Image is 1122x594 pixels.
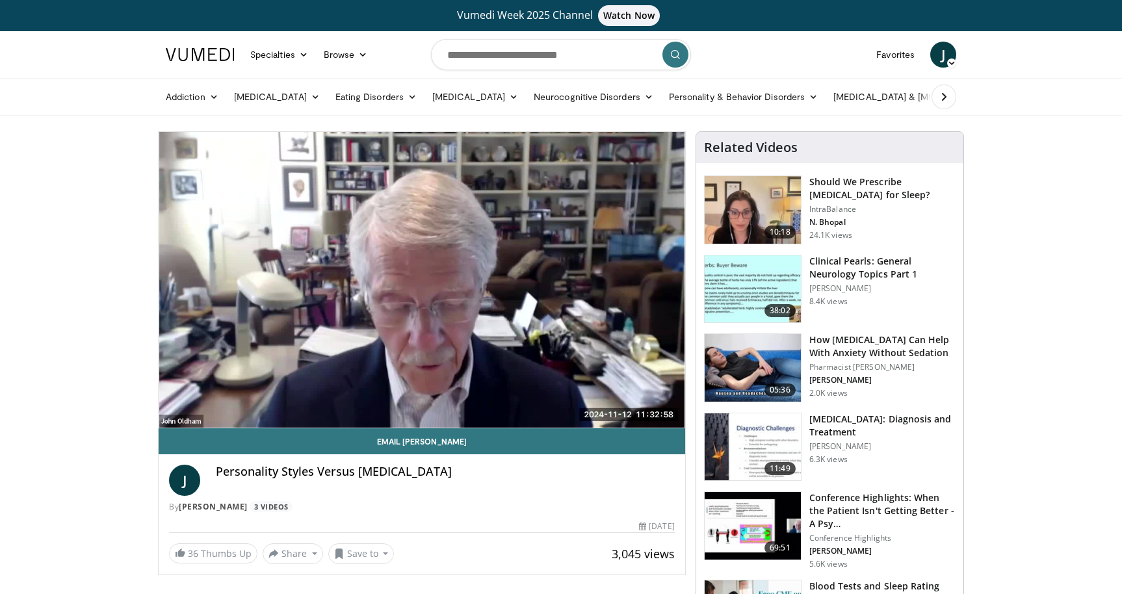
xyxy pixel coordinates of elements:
[930,42,956,68] a: J
[263,543,323,564] button: Share
[704,413,956,482] a: 11:49 [MEDICAL_DATA]: Diagnosis and Treatment [PERSON_NAME] 6.3K views
[704,333,956,402] a: 05:36 How [MEDICAL_DATA] Can Help With Anxiety Without Sedation Pharmacist [PERSON_NAME] [PERSON_...
[704,175,956,244] a: 10:18 Should We Prescribe [MEDICAL_DATA] for Sleep? IntraBalance N. Bhopal 24.1K views
[169,465,200,496] a: J
[188,547,198,560] span: 36
[705,334,801,402] img: 7bfe4765-2bdb-4a7e-8d24-83e30517bd33.150x105_q85_crop-smart_upscale.jpg
[809,333,956,359] h3: How [MEDICAL_DATA] Can Help With Anxiety Without Sedation
[612,546,675,562] span: 3,045 views
[809,533,956,543] p: Conference Highlights
[809,454,848,465] p: 6.3K views
[809,413,956,439] h3: [MEDICAL_DATA]: Diagnosis and Treatment
[809,546,956,556] p: [PERSON_NAME]
[809,441,956,452] p: [PERSON_NAME]
[158,84,226,110] a: Addiction
[159,428,685,454] a: Email [PERSON_NAME]
[809,175,956,201] h3: Should We Prescribe [MEDICAL_DATA] for Sleep?
[764,383,796,396] span: 05:36
[661,84,826,110] a: Personality & Behavior Disorders
[826,84,1011,110] a: [MEDICAL_DATA] & [MEDICAL_DATA]
[704,255,956,324] a: 38:02 Clinical Pearls: General Neurology Topics Part 1 [PERSON_NAME] 8.4K views
[316,42,376,68] a: Browse
[705,492,801,560] img: 4362ec9e-0993-4580-bfd4-8e18d57e1d49.150x105_q85_crop-smart_upscale.jpg
[705,413,801,481] img: 6e0bc43b-d42b-409a-85fd-0f454729f2ca.150x105_q85_crop-smart_upscale.jpg
[705,176,801,244] img: f7087805-6d6d-4f4e-b7c8-917543aa9d8d.150x105_q85_crop-smart_upscale.jpg
[809,230,852,240] p: 24.1K views
[526,84,661,110] a: Neurocognitive Disorders
[431,39,691,70] input: Search topics, interventions
[809,204,956,214] p: IntraBalance
[764,541,796,554] span: 69:51
[764,462,796,475] span: 11:49
[169,501,675,513] div: By
[809,388,848,398] p: 2.0K views
[226,84,328,110] a: [MEDICAL_DATA]
[705,255,801,323] img: 91ec4e47-6cc3-4d45-a77d-be3eb23d61cb.150x105_q85_crop-smart_upscale.jpg
[159,132,685,428] video-js: Video Player
[764,304,796,317] span: 38:02
[216,465,675,479] h4: Personality Styles Versus [MEDICAL_DATA]
[242,42,316,68] a: Specialties
[809,283,956,294] p: [PERSON_NAME]
[809,217,956,227] p: N. Bhopal
[809,375,956,385] p: [PERSON_NAME]
[868,42,922,68] a: Favorites
[328,543,395,564] button: Save to
[809,491,956,530] h3: Conference Highlights: When the Patient Isn't Getting Better - A Psy…
[169,543,257,563] a: 36 Thumbs Up
[704,140,798,155] h4: Related Videos
[328,84,424,110] a: Eating Disorders
[250,501,293,512] a: 3 Videos
[168,5,954,26] a: Vumedi Week 2025 ChannelWatch Now
[764,226,796,239] span: 10:18
[809,559,848,569] p: 5.6K views
[639,521,674,532] div: [DATE]
[809,362,956,372] p: Pharmacist [PERSON_NAME]
[809,255,956,281] h3: Clinical Pearls: General Neurology Topics Part 1
[166,48,235,61] img: VuMedi Logo
[179,501,248,512] a: [PERSON_NAME]
[598,5,660,26] span: Watch Now
[704,491,956,569] a: 69:51 Conference Highlights: When the Patient Isn't Getting Better - A Psy… Conference Highlights...
[424,84,526,110] a: [MEDICAL_DATA]
[809,296,848,307] p: 8.4K views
